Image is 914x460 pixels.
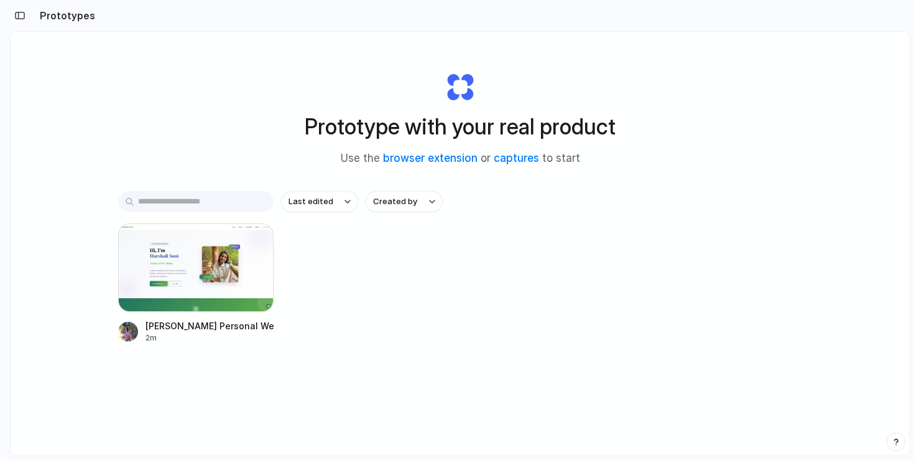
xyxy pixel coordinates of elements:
a: Darshali Soni Personal Website Redesign[PERSON_NAME] Personal Website Redesign2m [118,223,274,344]
span: Use the or to start [341,151,580,167]
h1: Prototype with your real product [305,110,616,143]
div: 2m [145,332,274,344]
button: Created by [366,191,443,212]
span: Last edited [289,195,333,208]
h2: Prototypes [35,8,95,23]
a: captures [494,152,539,164]
div: [PERSON_NAME] Personal Website Redesign [145,319,274,332]
a: browser extension [383,152,478,164]
button: Last edited [281,191,358,212]
span: Created by [373,195,417,208]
